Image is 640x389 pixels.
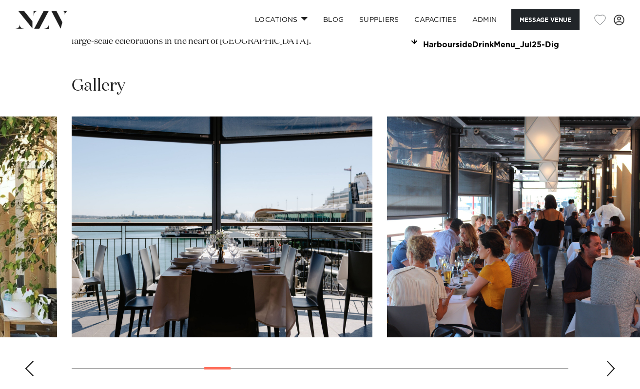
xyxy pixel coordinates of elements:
a: BLOG [315,9,351,30]
h2: Gallery [72,75,125,97]
swiper-slide: 9 / 30 [72,117,372,337]
button: Message Venue [511,9,580,30]
a: Download HarboursideDrinkMenu_Jul25-Dig [409,32,568,49]
a: ADMIN [465,9,504,30]
img: nzv-logo.png [16,11,69,28]
a: SUPPLIERS [351,9,407,30]
a: Locations [247,9,315,30]
a: Capacities [407,9,465,30]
